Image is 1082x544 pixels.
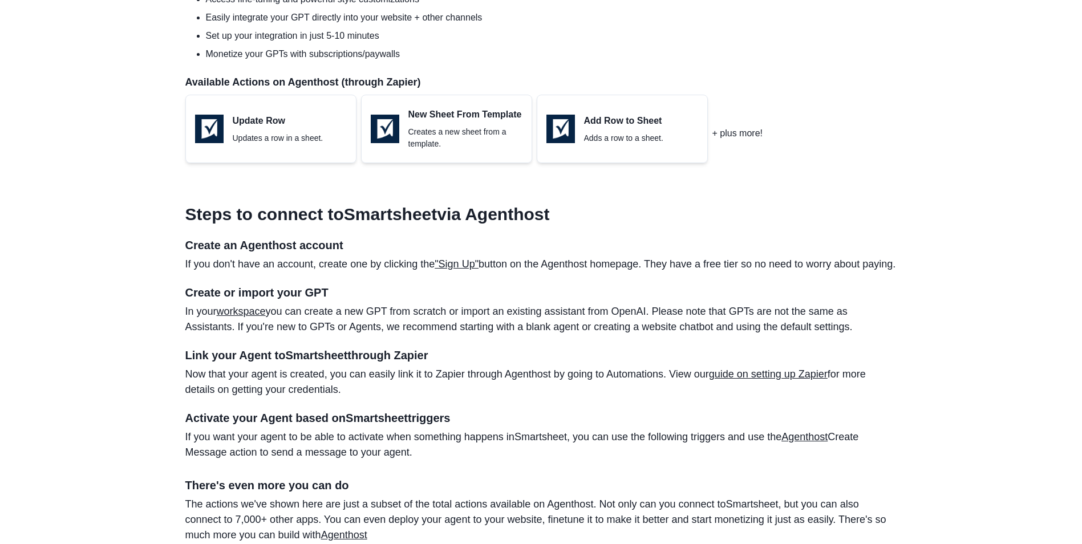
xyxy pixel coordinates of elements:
[584,114,663,128] p: Add Row to Sheet
[709,368,828,380] a: guide on setting up Zapier
[321,529,367,541] a: Agenthost
[408,126,522,150] p: Creates a new sheet from a template.
[546,115,575,143] img: Smartsheet logo
[217,306,266,317] a: workspace
[185,429,897,460] p: If you want your agent to be able to activate when something happens in Smartsheet , you can use ...
[206,11,897,25] li: Easily integrate your GPT directly into your website + other channels
[435,258,479,270] a: "Sign Up"
[408,108,522,121] p: New Sheet From Template
[185,238,897,252] h4: Create an Agenthost account
[185,497,897,543] p: The actions we've shown here are just a subset of the total actions available on Agenthost. Not o...
[185,304,897,335] p: In your you can create a new GPT from scratch or import an existing assistant from OpenAI. Please...
[206,29,897,43] li: Set up your integration in just 5-10 minutes
[712,127,763,140] p: + plus more!
[185,411,897,425] h4: Activate your Agent based on Smartsheet triggers
[371,115,399,143] img: Smartsheet logo
[195,115,224,143] img: Smartsheet logo
[185,478,897,492] h4: There's even more you can do
[233,132,323,144] p: Updates a row in a sheet.
[781,431,828,442] a: Agenthost
[233,114,323,128] p: Update Row
[185,348,897,362] h4: Link your Agent to Smartsheet through Zapier
[185,257,897,272] p: If you don't have an account, create one by clicking the button on the Agenthost homepage. They h...
[185,286,897,299] h4: Create or import your GPT
[185,204,897,225] h3: Steps to connect to Smartsheet via Agenthost
[185,75,897,90] p: Available Actions on Agenthost (through Zapier)
[185,367,897,397] p: Now that your agent is created, you can easily link it to Zapier through Agenthost by going to Au...
[584,132,663,144] p: Adds a row to a sheet.
[206,47,897,61] li: Monetize your GPTs with subscriptions/paywalls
